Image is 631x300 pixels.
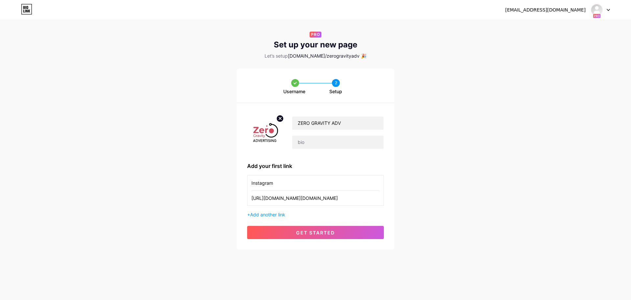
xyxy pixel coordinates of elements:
button: get started [247,226,384,239]
span: Username [283,88,305,95]
img: Mustafa Al Khalaf [591,4,603,16]
img: profile pic [247,114,284,151]
div: 2 [332,79,340,87]
input: URL (https://instagram.com/yourname) [251,191,380,205]
span: get started [296,230,335,235]
span: PRO [311,32,320,38]
span: Setup [329,88,342,95]
input: bio [292,136,384,149]
div: [EMAIL_ADDRESS][DOMAIN_NAME] [505,7,586,14]
span: [DOMAIN_NAME]/zerogravityadv 🎉 [288,53,366,59]
span: Add another link [250,212,285,217]
div: + [247,211,384,218]
input: Your name [292,117,384,130]
div: Add your first link [247,162,384,170]
input: Link name (My Instagram) [251,176,380,190]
